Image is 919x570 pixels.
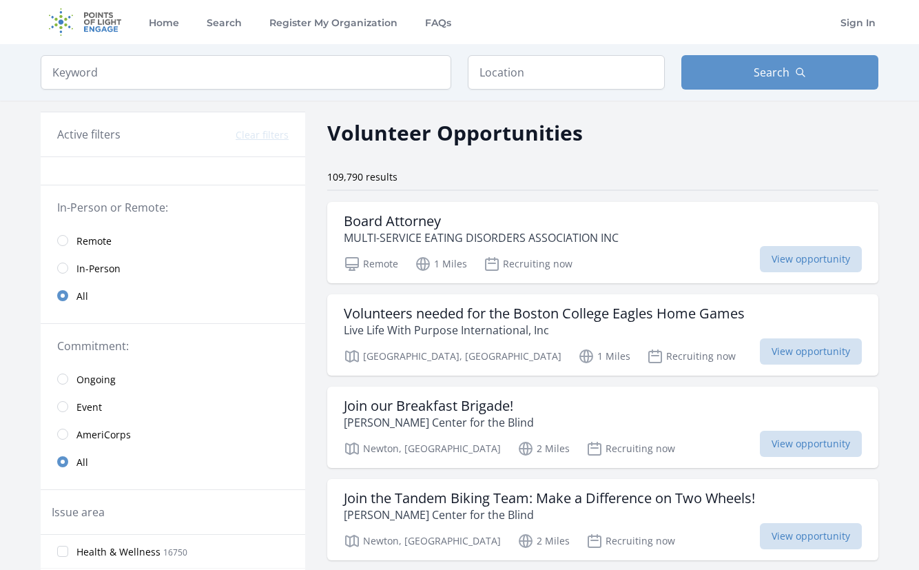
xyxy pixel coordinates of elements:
p: Live Life With Purpose International, Inc [344,322,745,338]
a: Join our Breakfast Brigade! [PERSON_NAME] Center for the Blind Newton, [GEOGRAPHIC_DATA] 2 Miles ... [327,387,878,468]
h3: Join the Tandem Biking Team: Make a Difference on Two Wheels! [344,490,755,507]
p: Recruiting now [484,256,572,272]
span: Remote [76,234,112,248]
span: 16750 [163,547,187,558]
p: [PERSON_NAME] Center for the Blind [344,414,534,431]
a: Join the Tandem Biking Team: Make a Difference on Two Wheels! [PERSON_NAME] Center for the Blind ... [327,479,878,560]
a: Remote [41,227,305,254]
a: All [41,448,305,476]
span: View opportunity [760,338,862,365]
p: 2 Miles [517,440,570,457]
input: Location [468,55,665,90]
h2: Volunteer Opportunities [327,117,583,148]
a: All [41,282,305,309]
a: Volunteers needed for the Boston College Eagles Home Games Live Life With Purpose International, ... [327,294,878,376]
h3: Volunteers needed for the Boston College Eagles Home Games [344,305,745,322]
span: Ongoing [76,373,116,387]
span: View opportunity [760,523,862,549]
span: View opportunity [760,246,862,272]
a: AmeriCorps [41,420,305,448]
p: 1 Miles [578,348,630,365]
p: Recruiting now [586,533,675,549]
p: Remote [344,256,398,272]
input: Keyword [41,55,451,90]
span: View opportunity [760,431,862,457]
h3: Join our Breakfast Brigade! [344,398,534,414]
a: Board Attorney MULTI-SERVICE EATING DISORDERS ASSOCIATION INC Remote 1 Miles Recruiting now View ... [327,202,878,283]
a: In-Person [41,254,305,282]
p: MULTI-SERVICE EATING DISORDERS ASSOCIATION INC [344,230,619,246]
a: Ongoing [41,365,305,393]
span: All [76,289,88,303]
span: Health & Wellness [76,545,161,559]
span: In-Person [76,262,121,276]
p: Recruiting now [586,440,675,457]
input: Health & Wellness 16750 [57,546,68,557]
p: Recruiting now [647,348,736,365]
p: [GEOGRAPHIC_DATA], [GEOGRAPHIC_DATA] [344,348,561,365]
p: 2 Miles [517,533,570,549]
span: All [76,456,88,469]
span: AmeriCorps [76,428,131,442]
p: Newton, [GEOGRAPHIC_DATA] [344,440,501,457]
p: [PERSON_NAME] Center for the Blind [344,507,755,523]
h3: Board Attorney [344,213,619,230]
p: Newton, [GEOGRAPHIC_DATA] [344,533,501,549]
span: 109,790 results [327,170,397,183]
p: 1 Miles [415,256,467,272]
legend: In-Person or Remote: [57,199,289,216]
button: Search [681,55,878,90]
button: Clear filters [236,128,289,142]
span: Search [754,64,789,81]
legend: Issue area [52,504,105,520]
h3: Active filters [57,126,121,143]
legend: Commitment: [57,338,289,354]
a: Event [41,393,305,420]
span: Event [76,400,102,414]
